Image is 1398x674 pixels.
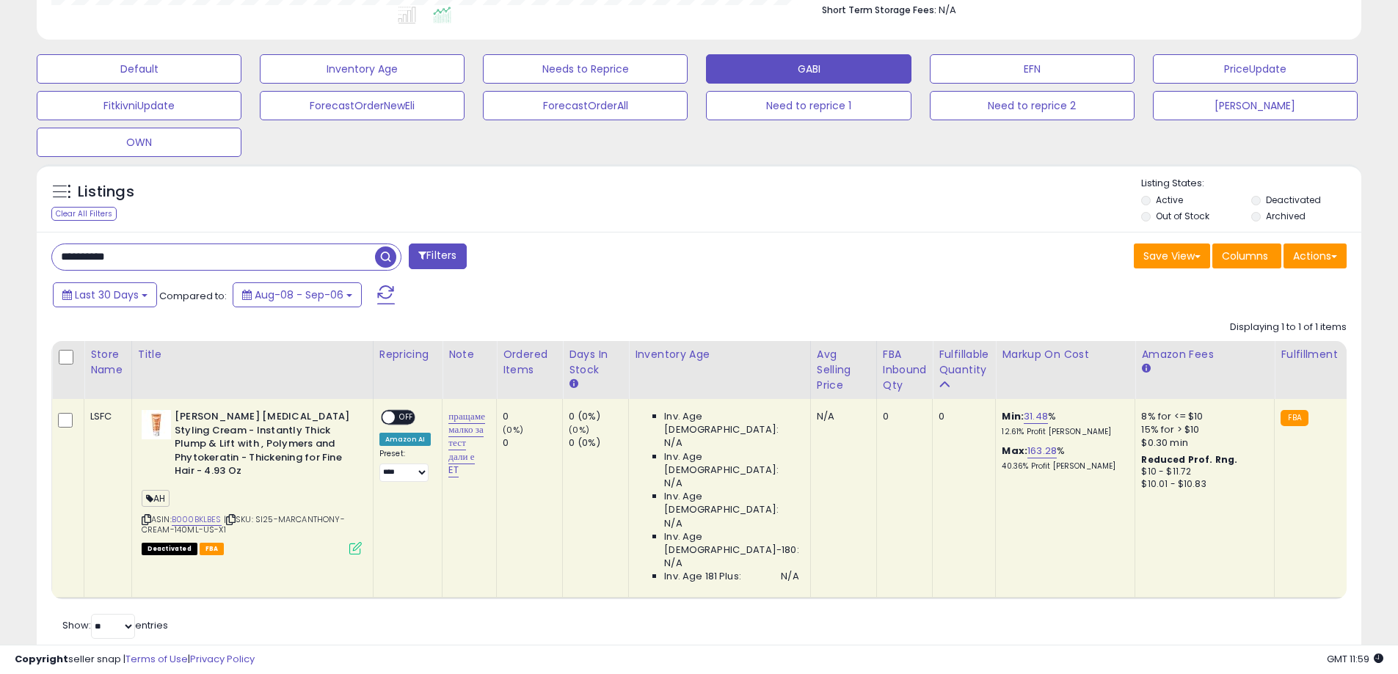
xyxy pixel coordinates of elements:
[1266,194,1321,206] label: Deactivated
[817,347,870,393] div: Avg Selling Price
[569,436,628,450] div: 0 (0%)
[1002,444,1027,458] b: Max:
[1027,444,1057,458] a: 163.28
[1141,466,1263,478] div: $10 - $11.72
[37,54,241,84] button: Default
[1002,409,1024,423] b: Min:
[1141,410,1263,423] div: 8% for <= $10
[172,513,222,526] a: B000BKLBES
[62,618,168,632] span: Show: entries
[664,530,798,557] span: Inv. Age [DEMOGRAPHIC_DATA]-180:
[1141,347,1268,362] div: Amazon Fees
[635,347,804,362] div: Inventory Age
[90,410,120,423] div: LSFC
[379,347,436,362] div: Repricing
[1024,409,1048,424] a: 31.48
[138,347,367,362] div: Title
[75,287,139,302] span: Last 30 Days
[939,410,984,423] div: 0
[706,91,911,120] button: Need to reprice 1
[142,410,362,553] div: ASIN:
[142,410,171,439] img: 319Ca-dNuCL._SL40_.jpg
[1281,410,1308,426] small: FBA
[1141,453,1237,466] b: Reduced Prof. Rng.
[1141,423,1263,436] div: 15% for > $10
[395,411,418,424] span: OFF
[569,347,622,378] div: Days In Stock
[817,410,865,423] div: N/A
[664,490,798,516] span: Inv. Age [DEMOGRAPHIC_DATA]:
[996,341,1135,399] th: The percentage added to the cost of goods (COGS) that forms the calculator for Min & Max prices.
[260,91,465,120] button: ForecastOrderNewEli
[930,91,1135,120] button: Need to reprice 2
[175,410,353,482] b: [PERSON_NAME] [MEDICAL_DATA] Styling Cream - Instantly Thick Plump & Lift with , Polymers and Phy...
[939,3,956,17] span: N/A
[664,570,741,583] span: Inv. Age 181 Plus:
[142,543,197,555] span: All listings that are unavailable for purchase on Amazon for any reason other than out-of-stock
[448,347,490,362] div: Note
[569,410,628,423] div: 0 (0%)
[664,517,682,530] span: N/A
[260,54,465,84] button: Inventory Age
[1156,210,1209,222] label: Out of Stock
[503,347,556,378] div: Ordered Items
[706,54,911,84] button: GABI
[1156,194,1183,206] label: Active
[53,282,157,307] button: Last 30 Days
[483,54,688,84] button: Needs to Reprice
[1327,652,1383,666] span: 2025-10-7 11:59 GMT
[503,424,523,436] small: (0%)
[1230,320,1347,334] div: Displaying 1 to 1 of 1 items
[664,477,682,490] span: N/A
[255,287,343,302] span: Aug-08 - Sep-06
[379,449,431,482] div: Preset:
[379,433,431,446] div: Amazon AI
[1134,243,1210,268] button: Save View
[483,91,688,120] button: ForecastOrderAll
[1002,410,1124,437] div: %
[200,543,225,555] span: FBA
[1212,243,1281,268] button: Columns
[159,289,227,303] span: Compared to:
[15,652,68,666] strong: Copyright
[1141,177,1361,191] p: Listing States:
[233,282,362,307] button: Aug-08 - Sep-06
[664,410,798,436] span: Inv. Age [DEMOGRAPHIC_DATA]:
[142,513,345,535] span: | SKU: SI25-MARCANTHONY-CREAM-140ML-US-X1
[503,410,562,423] div: 0
[1002,461,1124,472] p: 40.36% Profit [PERSON_NAME]
[409,243,466,269] button: Filters
[1002,444,1124,472] div: %
[664,436,682,450] span: N/A
[51,207,117,221] div: Clear All Filters
[142,490,170,507] span: AH
[1222,249,1268,263] span: Columns
[1141,478,1263,491] div: $10.01 - $10.83
[569,378,578,391] small: Days In Stock.
[1002,347,1129,362] div: Markup on Cost
[1281,347,1340,362] div: Fulfillment
[930,54,1135,84] button: EFN
[503,436,562,450] div: 0
[883,347,927,393] div: FBA inbound Qty
[37,91,241,120] button: FitkivniUpdate
[1284,243,1347,268] button: Actions
[1153,54,1358,84] button: PriceUpdate
[781,570,798,583] span: N/A
[125,652,188,666] a: Terms of Use
[448,409,485,477] a: пращаме малко за тест дали е ET
[90,347,125,378] div: Store Name
[1266,210,1306,222] label: Archived
[1141,436,1263,450] div: $0.30 min
[939,347,989,378] div: Fulfillable Quantity
[37,128,241,157] button: OWN
[883,410,922,423] div: 0
[1153,91,1358,120] button: [PERSON_NAME]
[664,557,682,570] span: N/A
[78,182,134,202] h5: Listings
[822,4,936,16] b: Short Term Storage Fees:
[664,450,798,477] span: Inv. Age [DEMOGRAPHIC_DATA]:
[1141,362,1150,376] small: Amazon Fees.
[190,652,255,666] a: Privacy Policy
[1002,427,1124,437] p: 12.61% Profit [PERSON_NAME]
